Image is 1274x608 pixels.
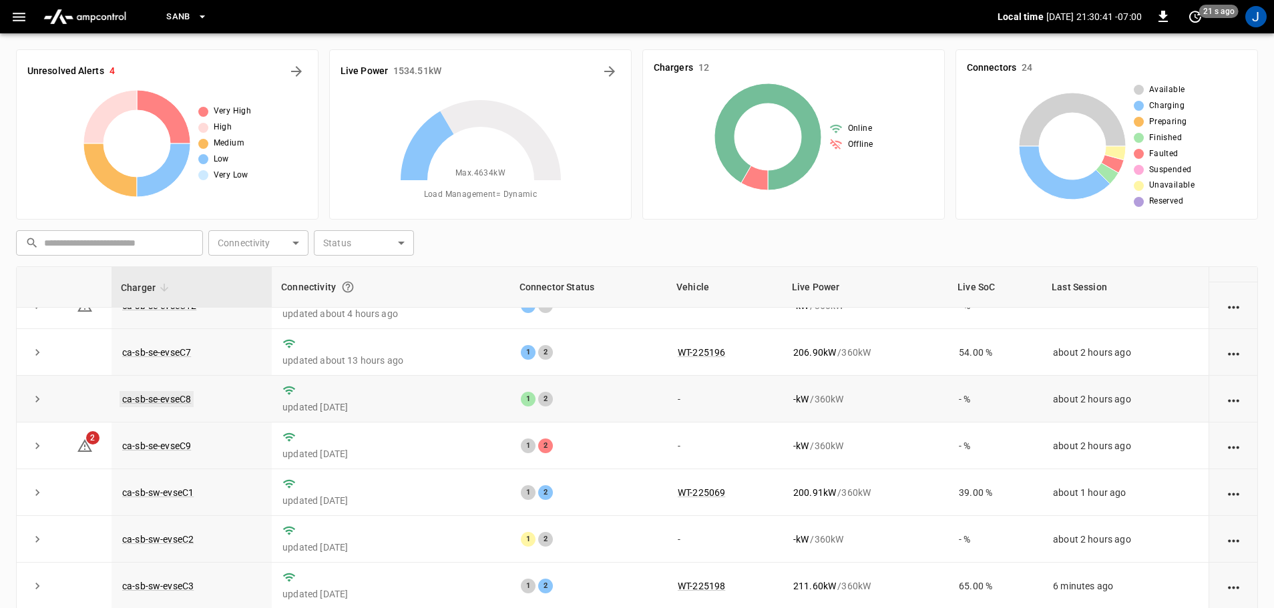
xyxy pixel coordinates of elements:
[27,342,47,362] button: expand row
[793,533,809,546] p: - kW
[424,188,538,202] span: Load Management = Dynamic
[998,10,1044,23] p: Local time
[793,439,937,452] div: / 360 kW
[286,61,307,82] button: All Alerts
[521,392,536,406] div: 1
[667,376,783,422] td: -
[27,576,47,596] button: expand row
[161,4,213,30] button: SanB
[27,529,47,549] button: expand row
[521,579,536,593] div: 1
[1225,439,1242,452] div: action cell options
[521,438,536,453] div: 1
[1185,6,1206,27] button: set refresh interval
[1245,6,1267,27] div: profile-icon
[122,347,191,358] a: ca-sb-se-evseC7
[678,347,725,358] a: WT-225196
[1225,579,1242,593] div: action cell options
[848,138,873,151] span: Offline
[538,345,553,360] div: 2
[122,487,194,498] a: ca-sb-sw-evseC1
[1042,422,1209,469] td: about 2 hours ago
[1225,486,1242,499] div: action cell options
[510,267,667,308] th: Connector Status
[793,392,937,406] div: / 360 kW
[793,486,937,499] div: / 360 kW
[282,494,499,507] p: updated [DATE]
[538,579,553,593] div: 2
[77,440,93,450] a: 2
[1225,299,1242,312] div: action cell options
[122,300,196,311] a: ca-sb-se-evseC12
[967,61,1016,75] h6: Connectors
[948,267,1042,308] th: Live SoC
[282,400,499,414] p: updated [DATE]
[393,64,441,79] h6: 1534.51 kW
[1042,376,1209,422] td: about 2 hours ago
[281,275,501,299] div: Connectivity
[783,267,948,308] th: Live Power
[1225,392,1242,406] div: action cell options
[948,376,1042,422] td: - %
[538,532,553,547] div: 2
[282,447,499,461] p: updated [DATE]
[120,391,194,407] a: ca-sb-se-evseC8
[654,61,693,75] h6: Chargers
[1149,99,1185,113] span: Charging
[678,487,725,498] a: WT-225069
[1149,147,1179,161] span: Faulted
[27,483,47,503] button: expand row
[1149,115,1187,129] span: Preparing
[521,532,536,547] div: 1
[678,581,725,591] a: WT-225198
[948,516,1042,563] td: - %
[282,307,499,320] p: updated about 4 hours ago
[698,61,709,75] h6: 12
[282,354,499,367] p: updated about 13 hours ago
[793,346,937,359] div: / 360 kW
[948,469,1042,516] td: 39.00 %
[1149,195,1183,208] span: Reserved
[122,534,194,545] a: ca-sb-sw-evseC2
[1199,5,1239,18] span: 21 s ago
[521,485,536,500] div: 1
[1149,83,1185,97] span: Available
[599,61,620,82] button: Energy Overview
[77,300,93,310] a: 1
[521,345,536,360] div: 1
[38,4,132,29] img: ampcontrol.io logo
[166,9,190,25] span: SanB
[667,422,783,469] td: -
[122,581,194,591] a: ca-sb-sw-evseC3
[793,439,809,452] p: - kW
[948,329,1042,376] td: 54.00 %
[1022,61,1032,75] h6: 24
[27,389,47,409] button: expand row
[27,436,47,456] button: expand row
[1042,516,1209,563] td: about 2 hours ago
[214,169,248,182] span: Very Low
[538,392,553,406] div: 2
[793,346,836,359] p: 206.90 kW
[538,485,553,500] div: 2
[1149,179,1195,192] span: Unavailable
[121,280,173,296] span: Charger
[667,516,783,563] td: -
[27,64,104,79] h6: Unresolved Alerts
[214,121,232,134] span: High
[793,486,836,499] p: 200.91 kW
[538,438,553,453] div: 2
[1149,164,1192,177] span: Suspended
[667,267,783,308] th: Vehicle
[214,105,252,118] span: Very High
[455,167,505,180] span: Max. 4634 kW
[214,137,244,150] span: Medium
[336,275,360,299] button: Connection between the charger and our software.
[122,440,191,451] a: ca-sb-se-evseC9
[1046,10,1142,23] p: [DATE] 21:30:41 -07:00
[110,64,115,79] h6: 4
[948,422,1042,469] td: - %
[1042,469,1209,516] td: about 1 hour ago
[86,431,99,444] span: 2
[282,541,499,554] p: updated [DATE]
